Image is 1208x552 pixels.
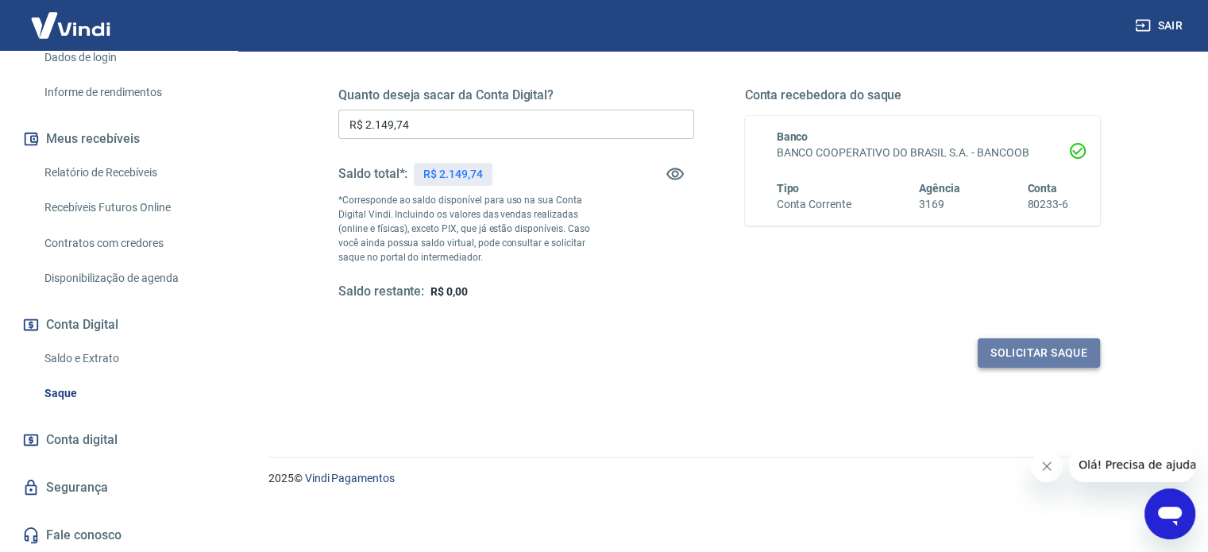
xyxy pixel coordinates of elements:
a: Disponibilização de agenda [38,262,218,295]
h5: Saldo total*: [338,166,407,182]
span: Conta digital [46,429,118,451]
span: Tipo [777,182,800,195]
img: Vindi [19,1,122,49]
button: Conta Digital [19,307,218,342]
button: Meus recebíveis [19,122,218,156]
h6: BANCO COOPERATIVO DO BRASIL S.A. - BANCOOB [777,145,1069,161]
a: Relatório de Recebíveis [38,156,218,189]
span: Olá! Precisa de ajuda? [10,11,133,24]
p: R$ 2.149,74 [423,166,482,183]
span: R$ 0,00 [430,285,468,298]
a: Saque [38,377,218,410]
a: Contratos com credores [38,227,218,260]
a: Saldo e Extrato [38,342,218,375]
p: *Corresponde ao saldo disponível para uso na sua Conta Digital Vindi. Incluindo os valores das ve... [338,193,605,264]
iframe: Fechar mensagem [1031,450,1063,482]
button: Solicitar saque [978,338,1100,368]
a: Recebíveis Futuros Online [38,191,218,224]
h5: Conta recebedora do saque [745,87,1101,103]
h5: Quanto deseja sacar da Conta Digital? [338,87,694,103]
h6: 80233-6 [1027,196,1068,213]
h5: Saldo restante: [338,284,424,300]
button: Sair [1132,11,1189,41]
a: Informe de rendimentos [38,76,218,109]
span: Banco [777,130,809,143]
p: 2025 © [268,470,1170,487]
iframe: Botão para abrir a janela de mensagens [1144,488,1195,539]
h6: 3169 [919,196,960,213]
iframe: Mensagem da empresa [1069,447,1195,482]
a: Dados de login [38,41,218,74]
span: Agência [919,182,960,195]
a: Conta digital [19,423,218,457]
span: Conta [1027,182,1057,195]
a: Segurança [19,470,218,505]
h6: Conta Corrente [777,196,851,213]
a: Vindi Pagamentos [305,472,395,484]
